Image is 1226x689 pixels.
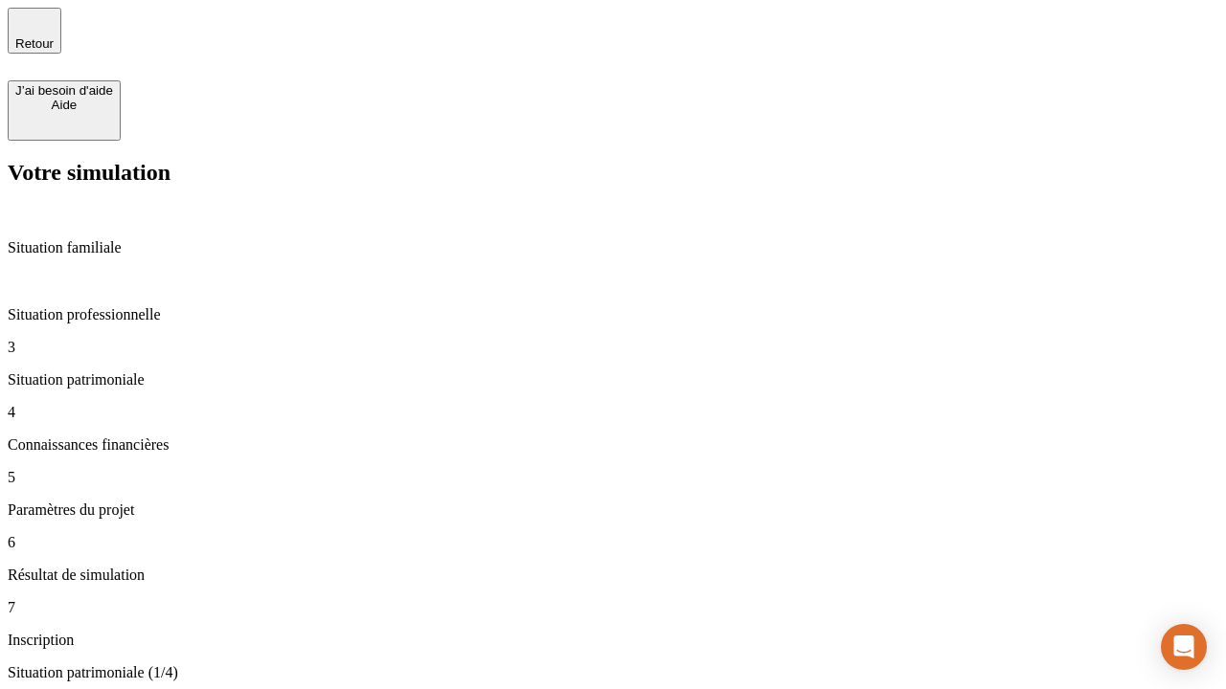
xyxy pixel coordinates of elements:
div: Aide [15,98,113,112]
p: Situation familiale [8,239,1218,256]
div: Open Intercom Messenger [1161,624,1207,670]
p: Situation patrimoniale (1/4) [8,664,1218,681]
p: Résultat de simulation [8,567,1218,584]
p: Paramètres du projet [8,501,1218,519]
p: 5 [8,469,1218,486]
p: Situation professionnelle [8,306,1218,323]
p: 4 [8,404,1218,421]
p: 3 [8,339,1218,356]
p: Connaissances financières [8,436,1218,454]
span: Retour [15,36,54,51]
button: Retour [8,8,61,54]
p: 7 [8,599,1218,616]
p: Inscription [8,632,1218,649]
p: 6 [8,534,1218,551]
button: J’ai besoin d'aideAide [8,80,121,141]
p: Situation patrimoniale [8,371,1218,389]
div: J’ai besoin d'aide [15,83,113,98]
h2: Votre simulation [8,160,1218,186]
